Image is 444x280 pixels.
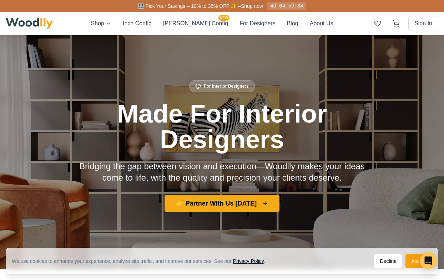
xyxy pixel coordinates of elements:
button: Sign In [408,16,438,31]
button: 👉 Partner With Us [DATE] [165,195,280,212]
div: For Interior Designers [189,80,254,92]
button: Inch Config [123,19,152,28]
button: For Designers [239,19,275,28]
a: Shop now [241,3,263,9]
button: About Us [310,19,333,28]
button: Accept [405,254,432,268]
span: NEW [218,15,229,21]
button: [PERSON_NAME] ConfigNEW [163,19,228,28]
div: Open Intercom Messenger [420,252,437,269]
img: Woodlly [6,18,53,29]
h1: Made For Interior Designers [68,101,376,152]
button: Decline [374,254,403,268]
span: 🎛️ Pick Your Savings – 10% to 35% OFF ✨ – [138,3,241,9]
button: Blog [287,19,298,28]
a: Privacy Policy [233,258,264,264]
p: Bridging the gap between vision and execution—Woodlly makes your ideas come to life, with the qua... [68,161,376,183]
div: 4d 04:59:34 [267,2,306,10]
div: We use cookies to enhance your experience, analyze site traffic, and improve our services. See our . [12,258,271,265]
button: Shop [91,19,111,28]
